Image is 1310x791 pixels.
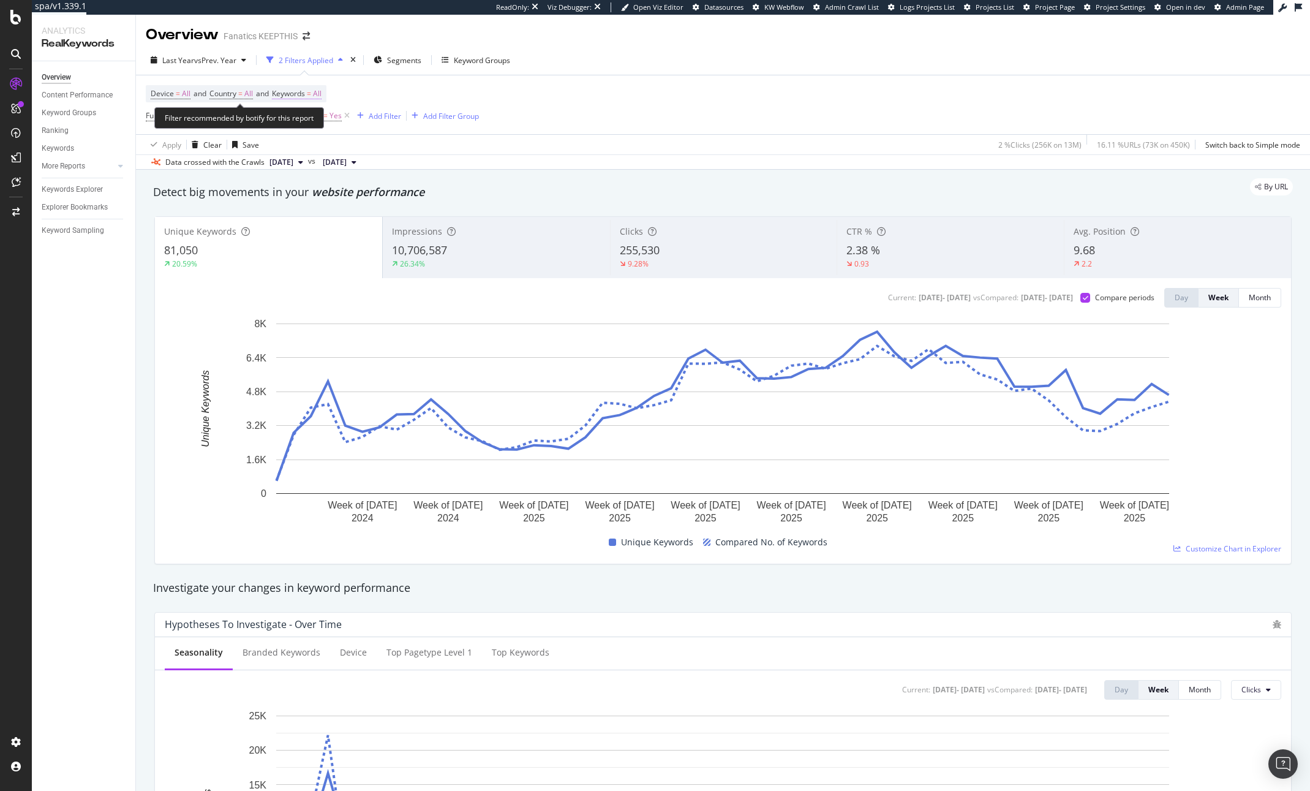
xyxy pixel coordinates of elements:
[1104,680,1139,700] button: Day
[846,243,880,257] span: 2.38 %
[246,455,266,465] text: 1.6K
[888,292,916,303] div: Current:
[387,55,421,66] span: Segments
[1164,288,1199,308] button: Day
[42,224,127,237] a: Keyword Sampling
[42,160,85,173] div: More Reports
[1038,513,1060,523] text: 2025
[964,2,1014,12] a: Projects List
[227,135,259,154] button: Save
[42,183,127,196] a: Keywords Explorer
[42,107,96,119] div: Keyword Groups
[1148,684,1169,695] div: Week
[269,157,293,168] span: 2025 Oct. 2nd
[1268,749,1298,779] div: Open Intercom Messenger
[888,2,955,12] a: Logs Projects List
[1214,2,1264,12] a: Admin Page
[1249,292,1271,303] div: Month
[307,88,311,99] span: =
[1014,500,1083,510] text: Week of [DATE]
[146,50,251,70] button: Last YearvsPrev. Year
[919,292,971,303] div: [DATE] - [DATE]
[272,88,305,99] span: Keywords
[42,201,127,214] a: Explorer Bookmarks
[328,500,397,510] text: Week of [DATE]
[621,535,693,550] span: Unique Keywords
[176,88,180,99] span: =
[1035,2,1075,12] span: Project Page
[279,55,333,66] div: 2 Filters Applied
[523,513,545,523] text: 2025
[146,110,173,121] span: Full URL
[620,243,660,257] span: 255,530
[42,224,104,237] div: Keyword Sampling
[633,2,683,12] span: Open Viz Editor
[42,37,126,51] div: RealKeywords
[200,370,211,447] text: Unique Keywords
[671,500,740,510] text: Week of [DATE]
[1273,620,1281,629] div: bug
[1023,2,1075,12] a: Project Page
[261,488,266,499] text: 0
[42,142,127,155] a: Keywords
[1231,680,1281,700] button: Clicks
[933,684,985,695] div: [DATE] - [DATE]
[585,500,654,510] text: Week of [DATE]
[1186,543,1281,554] span: Customize Chart in Explorer
[249,745,267,755] text: 20K
[329,107,342,124] span: Yes
[492,646,549,659] div: Top Keywords
[1226,2,1264,12] span: Admin Page
[369,50,426,70] button: Segments
[621,2,683,12] a: Open Viz Editor
[423,111,479,121] div: Add Filter Group
[256,88,269,99] span: and
[203,140,222,150] div: Clear
[254,319,266,329] text: 8K
[42,142,74,155] div: Keywords
[162,140,181,150] div: Apply
[1250,178,1293,195] div: legacy label
[340,646,367,659] div: Device
[151,88,174,99] span: Device
[352,108,401,123] button: Add Filter
[1179,680,1221,700] button: Month
[1096,2,1145,12] span: Project Settings
[813,2,879,12] a: Admin Crawl List
[175,646,223,659] div: Seasonality
[194,55,236,66] span: vs Prev. Year
[1035,684,1087,695] div: [DATE] - [DATE]
[628,259,649,269] div: 9.28%
[998,140,1082,150] div: 2 % Clicks ( 256K on 13M )
[42,71,71,84] div: Overview
[42,89,113,102] div: Content Performance
[182,85,190,102] span: All
[900,2,955,12] span: Logs Projects List
[928,500,998,510] text: Week of [DATE]
[243,646,320,659] div: Branded Keywords
[693,2,743,12] a: Datasources
[866,513,888,523] text: 2025
[42,89,127,102] a: Content Performance
[407,108,479,123] button: Add Filter Group
[165,618,342,630] div: Hypotheses to Investigate - Over Time
[1139,680,1179,700] button: Week
[194,88,206,99] span: and
[165,317,1281,530] svg: A chart.
[902,684,930,695] div: Current:
[262,50,348,70] button: 2 Filters Applied
[392,225,442,237] span: Impressions
[695,513,717,523] text: 2025
[246,420,266,431] text: 3.2K
[1200,135,1300,154] button: Switch back to Simple mode
[1199,288,1239,308] button: Week
[1074,243,1095,257] span: 9.68
[313,85,322,102] span: All
[308,156,318,167] span: vs
[246,387,266,397] text: 4.8K
[1115,684,1128,695] div: Day
[1021,292,1073,303] div: [DATE] - [DATE]
[238,88,243,99] span: =
[1264,183,1288,191] span: By URL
